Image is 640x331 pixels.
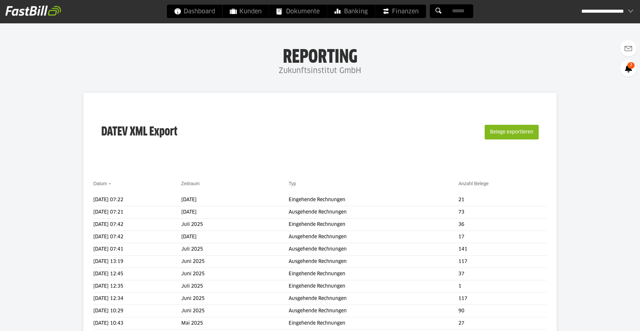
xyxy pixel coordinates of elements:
[174,5,215,18] span: Dashboard
[230,5,262,18] span: Kunden
[289,219,459,231] td: Eingehende Rechnungen
[458,194,546,206] td: 21
[67,47,573,64] h1: Reporting
[181,268,289,280] td: Juni 2025
[181,243,289,256] td: Juli 2025
[108,183,113,185] img: sort_desc.gif
[93,317,181,330] td: [DATE] 10:43
[375,5,426,18] a: Finanzen
[181,293,289,305] td: Juni 2025
[289,206,459,219] td: Ausgehende Rechnungen
[181,305,289,317] td: Juni 2025
[458,231,546,243] td: 17
[277,5,320,18] span: Dokumente
[327,5,375,18] a: Banking
[458,305,546,317] td: 90
[93,231,181,243] td: [DATE] 07:42
[289,194,459,206] td: Eingehende Rechnungen
[101,111,177,153] h3: DATEV XML Export
[627,62,635,69] span: 2
[335,5,368,18] span: Banking
[458,256,546,268] td: 117
[289,305,459,317] td: Ausgehende Rechnungen
[588,311,633,328] iframe: Öffnet ein Widget, in dem Sie weitere Informationen finden
[93,256,181,268] td: [DATE] 13:19
[223,5,269,18] a: Kunden
[181,219,289,231] td: Juli 2025
[289,181,296,186] a: Typ
[458,293,546,305] td: 117
[458,268,546,280] td: 37
[181,256,289,268] td: Juni 2025
[289,231,459,243] td: Ausgehende Rechnungen
[289,317,459,330] td: Eingehende Rechnungen
[458,317,546,330] td: 27
[181,181,200,186] a: Zeitraum
[289,243,459,256] td: Ausgehende Rechnungen
[458,280,546,293] td: 1
[458,219,546,231] td: 36
[93,305,181,317] td: [DATE] 10:29
[93,293,181,305] td: [DATE] 12:34
[181,194,289,206] td: [DATE]
[620,60,637,77] a: 2
[289,293,459,305] td: Ausgehende Rechnungen
[93,194,181,206] td: [DATE] 07:22
[93,243,181,256] td: [DATE] 07:41
[458,206,546,219] td: 73
[181,280,289,293] td: Juli 2025
[181,317,289,330] td: Mai 2025
[93,181,107,186] a: Datum
[93,268,181,280] td: [DATE] 12:45
[167,5,222,18] a: Dashboard
[289,280,459,293] td: Eingehende Rechnungen
[289,256,459,268] td: Ausgehende Rechnungen
[93,206,181,219] td: [DATE] 07:21
[458,243,546,256] td: 141
[458,181,488,186] a: Anzahl Belege
[5,5,61,16] img: fastbill_logo_white.png
[269,5,327,18] a: Dokumente
[383,5,419,18] span: Finanzen
[485,125,539,139] button: Belege exportieren
[181,206,289,219] td: [DATE]
[93,280,181,293] td: [DATE] 12:35
[289,268,459,280] td: Eingehende Rechnungen
[181,231,289,243] td: [DATE]
[93,219,181,231] td: [DATE] 07:42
